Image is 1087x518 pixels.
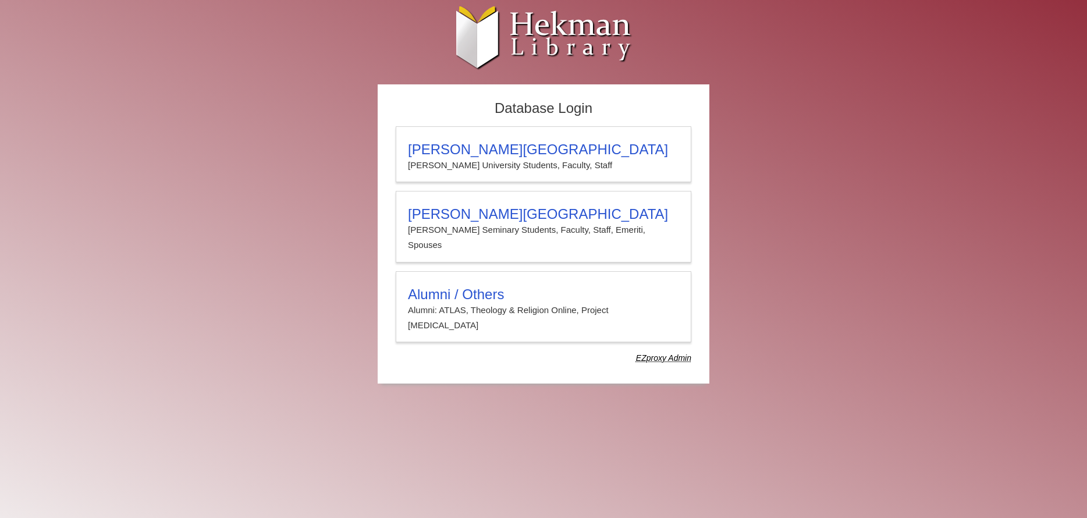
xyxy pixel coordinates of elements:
h3: [PERSON_NAME][GEOGRAPHIC_DATA] [408,141,679,158]
h3: [PERSON_NAME][GEOGRAPHIC_DATA] [408,206,679,222]
p: [PERSON_NAME] Seminary Students, Faculty, Staff, Emeriti, Spouses [408,222,679,253]
h3: Alumni / Others [408,286,679,303]
dfn: Use Alumni login [636,353,691,363]
p: [PERSON_NAME] University Students, Faculty, Staff [408,158,679,173]
p: Alumni: ATLAS, Theology & Religion Online, Project [MEDICAL_DATA] [408,303,679,333]
summary: Alumni / OthersAlumni: ATLAS, Theology & Religion Online, Project [MEDICAL_DATA] [408,286,679,333]
h2: Database Login [390,97,697,120]
a: [PERSON_NAME][GEOGRAPHIC_DATA][PERSON_NAME] Seminary Students, Faculty, Staff, Emeriti, Spouses [396,191,691,262]
a: [PERSON_NAME][GEOGRAPHIC_DATA][PERSON_NAME] University Students, Faculty, Staff [396,126,691,182]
